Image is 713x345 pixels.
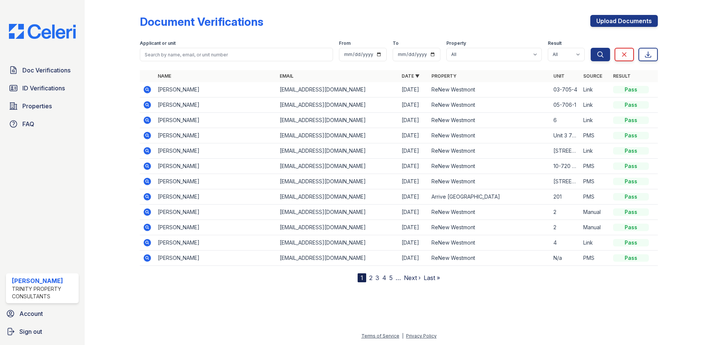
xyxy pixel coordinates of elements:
[155,174,277,189] td: [PERSON_NAME]
[402,73,420,79] a: Date ▼
[550,113,580,128] td: 6
[358,273,366,282] div: 1
[277,159,399,174] td: [EMAIL_ADDRESS][DOMAIN_NAME]
[613,254,649,262] div: Pass
[580,251,610,266] td: PMS
[369,274,373,282] a: 2
[580,174,610,189] td: PMS
[361,333,399,339] a: Terms of Service
[613,224,649,231] div: Pass
[6,116,79,131] a: FAQ
[3,306,82,321] a: Account
[613,162,649,170] div: Pass
[580,82,610,97] td: Link
[550,82,580,97] td: 03-705-4
[399,97,428,113] td: [DATE]
[399,143,428,159] td: [DATE]
[550,189,580,205] td: 201
[155,97,277,113] td: [PERSON_NAME]
[22,119,34,128] span: FAQ
[428,159,550,174] td: ReNew Westmont
[428,143,550,159] td: ReNew Westmont
[6,81,79,96] a: ID Verifications
[402,333,403,339] div: |
[428,205,550,220] td: ReNew Westmont
[155,113,277,128] td: [PERSON_NAME]
[580,235,610,251] td: Link
[550,159,580,174] td: 10-720 apt 2
[399,174,428,189] td: [DATE]
[22,84,65,93] span: ID Verifications
[580,159,610,174] td: PMS
[613,73,631,79] a: Result
[580,128,610,143] td: PMS
[428,113,550,128] td: ReNew Westmont
[277,82,399,97] td: [EMAIL_ADDRESS][DOMAIN_NAME]
[22,66,70,75] span: Doc Verifications
[550,128,580,143] td: Unit 3 703
[155,205,277,220] td: [PERSON_NAME]
[339,40,351,46] label: From
[580,143,610,159] td: Link
[428,82,550,97] td: ReNew Westmont
[393,40,399,46] label: To
[580,189,610,205] td: PMS
[428,189,550,205] td: Arrive [GEOGRAPHIC_DATA]
[613,178,649,185] div: Pass
[389,274,393,282] a: 5
[428,174,550,189] td: ReNew Westmont
[550,251,580,266] td: N/a
[155,82,277,97] td: [PERSON_NAME]
[550,97,580,113] td: 05-706-1
[22,102,52,111] span: Properties
[277,143,399,159] td: [EMAIL_ADDRESS][DOMAIN_NAME]
[613,116,649,124] div: Pass
[553,73,565,79] a: Unit
[613,86,649,93] div: Pass
[155,220,277,235] td: [PERSON_NAME]
[155,189,277,205] td: [PERSON_NAME]
[613,101,649,109] div: Pass
[590,15,658,27] a: Upload Documents
[277,174,399,189] td: [EMAIL_ADDRESS][DOMAIN_NAME]
[277,189,399,205] td: [EMAIL_ADDRESS][DOMAIN_NAME]
[428,97,550,113] td: ReNew Westmont
[550,220,580,235] td: 2
[399,82,428,97] td: [DATE]
[580,97,610,113] td: Link
[613,208,649,216] div: Pass
[376,274,379,282] a: 3
[3,24,82,39] img: CE_Logo_Blue-a8612792a0a2168367f1c8372b55b34899dd931a85d93a1a3d3e32e68fde9ad4.png
[277,128,399,143] td: [EMAIL_ADDRESS][DOMAIN_NAME]
[140,40,176,46] label: Applicant or unit
[12,285,76,300] div: Trinity Property Consultants
[431,73,456,79] a: Property
[399,220,428,235] td: [DATE]
[396,273,401,282] span: …
[277,235,399,251] td: [EMAIL_ADDRESS][DOMAIN_NAME]
[399,159,428,174] td: [DATE]
[399,113,428,128] td: [DATE]
[580,220,610,235] td: Manual
[277,97,399,113] td: [EMAIL_ADDRESS][DOMAIN_NAME]
[404,274,421,282] a: Next ›
[548,40,562,46] label: Result
[155,235,277,251] td: [PERSON_NAME]
[6,99,79,114] a: Properties
[399,189,428,205] td: [DATE]
[428,235,550,251] td: ReNew Westmont
[155,128,277,143] td: [PERSON_NAME]
[399,251,428,266] td: [DATE]
[277,220,399,235] td: [EMAIL_ADDRESS][DOMAIN_NAME]
[280,73,293,79] a: Email
[3,324,82,339] button: Sign out
[6,63,79,78] a: Doc Verifications
[406,333,437,339] a: Privacy Policy
[428,251,550,266] td: ReNew Westmont
[19,327,42,336] span: Sign out
[140,15,263,28] div: Document Verifications
[12,276,76,285] div: [PERSON_NAME]
[428,220,550,235] td: ReNew Westmont
[155,159,277,174] td: [PERSON_NAME]
[158,73,171,79] a: Name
